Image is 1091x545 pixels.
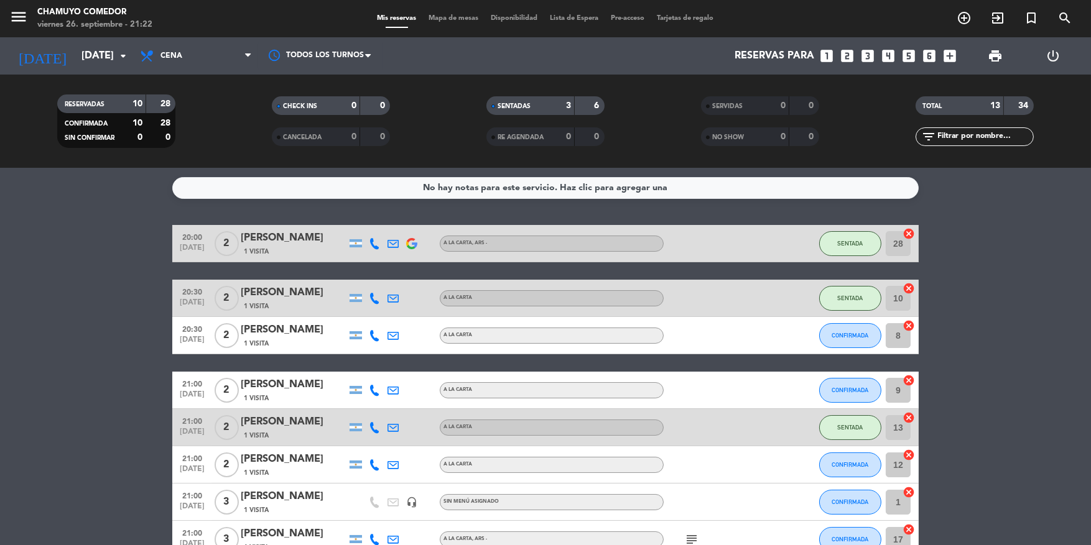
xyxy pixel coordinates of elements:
[65,121,108,127] span: CONFIRMADA
[351,101,356,110] strong: 0
[832,387,869,393] span: CONFIRMADA
[177,502,208,516] span: [DATE]
[443,462,472,467] span: A LA CARTA
[177,336,208,350] span: [DATE]
[443,536,487,541] span: A LA CARTA
[177,465,208,479] span: [DATE]
[244,468,269,478] span: 1 Visita
[1057,11,1072,25] i: search
[9,42,75,70] i: [DATE]
[244,301,269,311] span: 1 Visita
[351,132,356,141] strong: 0
[424,181,668,195] div: No hay notas para este servicio. Haz clic para agregar una
[371,15,423,22] span: Mis reservas
[1024,11,1039,25] i: turned_in_not
[177,298,208,313] span: [DATE]
[735,50,814,62] span: Reservas para
[241,285,346,301] div: [PERSON_NAME]
[472,240,487,245] span: , ARS -
[160,119,173,127] strong: 28
[132,119,142,127] strong: 10
[809,101,816,110] strong: 0
[65,101,104,108] span: RESERVADAS
[922,129,937,144] i: filter_list
[990,11,1005,25] i: exit_to_app
[903,486,915,498] i: cancel
[1046,48,1061,63] i: power_settings_new
[819,415,881,440] button: SENTADA
[283,103,317,109] span: CHECK INS
[283,134,322,140] span: CANCELADA
[566,101,571,110] strong: 3
[215,452,239,477] span: 2
[443,240,487,245] span: A LA CARTA
[241,526,346,542] div: [PERSON_NAME]
[241,230,346,246] div: [PERSON_NAME]
[819,48,835,64] i: looks_one
[380,101,388,110] strong: 0
[215,378,239,403] span: 2
[832,461,869,468] span: CONFIRMADA
[241,451,346,467] div: [PERSON_NAME]
[406,238,417,249] img: google-logo.png
[566,132,571,141] strong: 0
[819,452,881,477] button: CONFIRMADA
[406,497,417,508] i: headset_mic
[177,229,208,244] span: 20:00
[860,48,876,64] i: looks_3
[901,48,917,64] i: looks_5
[215,490,239,515] span: 3
[594,132,601,141] strong: 0
[651,15,720,22] span: Tarjetas de regalo
[443,499,499,504] span: Sin menú asignado
[544,15,605,22] span: Lista de Espera
[781,101,786,110] strong: 0
[923,103,942,109] span: TOTAL
[215,415,239,440] span: 2
[903,523,915,536] i: cancel
[903,227,915,240] i: cancel
[177,244,208,258] span: [DATE]
[137,133,142,142] strong: 0
[241,322,346,338] div: [PERSON_NAME]
[177,451,208,465] span: 21:00
[241,488,346,505] div: [PERSON_NAME]
[485,15,544,22] span: Disponibilidad
[832,536,869,543] span: CONFIRMADA
[9,7,28,30] button: menu
[712,134,744,140] span: NO SHOW
[605,15,651,22] span: Pre-acceso
[819,490,881,515] button: CONFIRMADA
[132,99,142,108] strong: 10
[712,103,743,109] span: SERVIDAS
[832,498,869,505] span: CONFIRMADA
[380,132,388,141] strong: 0
[498,103,531,109] span: SENTADAS
[903,449,915,461] i: cancel
[819,231,881,256] button: SENTADA
[839,48,855,64] i: looks_two
[160,52,182,60] span: Cena
[177,376,208,390] span: 21:00
[116,48,131,63] i: arrow_drop_down
[160,99,173,108] strong: 28
[177,413,208,428] span: 21:00
[177,321,208,336] span: 20:30
[903,411,915,424] i: cancel
[165,133,173,142] strong: 0
[903,374,915,387] i: cancel
[838,240,863,247] span: SENTADA
[215,231,239,256] span: 2
[937,130,1033,144] input: Filtrar por nombre...
[443,332,472,337] span: A LA CARTA
[241,414,346,430] div: [PERSON_NAME]
[809,132,816,141] strong: 0
[1018,101,1031,110] strong: 34
[990,101,1000,110] strong: 13
[957,11,972,25] i: add_circle_outline
[472,536,487,541] span: , ARS -
[177,284,208,298] span: 20:30
[37,19,152,31] div: viernes 26. septiembre - 21:22
[177,390,208,405] span: [DATE]
[177,488,208,502] span: 21:00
